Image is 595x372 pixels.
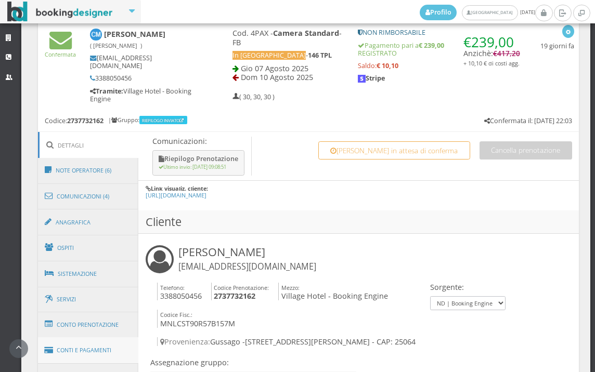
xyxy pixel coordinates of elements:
[420,5,457,20] a: Profilo
[150,358,356,367] h4: Assegnazione gruppo:
[38,337,139,364] a: Conti e Pagamenti
[90,42,142,49] small: ( [PERSON_NAME] )
[138,210,579,234] h3: Cliente
[157,310,235,328] h4: MNLCST90R57B157M
[480,141,572,160] button: Cancella prenotazione
[358,29,520,36] h5: NON RIMBORSABILE
[90,54,197,70] h5: [EMAIL_ADDRESS][DOMAIN_NAME]
[358,42,520,57] h5: Pagamento pari a REGISTRATO
[245,337,370,347] span: [STREET_ADDRESS][PERSON_NAME]
[159,164,226,170] small: Ultimo invio: [DATE] 09:08:51
[377,61,398,70] strong: € 10,10
[372,337,416,347] span: - CAP: 25064
[90,29,165,50] b: [PERSON_NAME]
[540,42,574,50] h5: 19 giorni fa
[152,137,247,145] p: Comunicazioni:
[38,286,139,313] a: Servizi
[471,33,514,51] span: 239,00
[232,93,275,101] h5: ( 30, 30, 30 )
[214,291,255,301] b: 2737732162
[281,284,300,291] small: Mezzo:
[241,63,308,73] span: Gio 07 Agosto 2025
[38,183,139,210] a: Comunicazioni (4)
[358,62,520,70] h5: Saldo:
[497,49,520,58] span: 417,20
[308,51,332,60] b: 146 TPL
[160,337,210,347] span: Provenienza:
[90,29,102,41] img: Cristina Minelli
[463,29,520,67] h4: Anzichè:
[178,261,316,272] small: [EMAIL_ADDRESS][DOMAIN_NAME]
[462,5,518,20] a: [GEOGRAPHIC_DATA]
[157,337,428,346] h4: Gussago -
[38,311,139,338] a: Conto Prenotazione
[463,59,520,67] small: + 10,10 € di costi agg.
[358,74,384,83] b: Stripe
[108,117,188,124] h6: | Gruppo:
[90,87,197,103] h5: Village Hotel - Booking Engine
[419,41,444,50] strong: € 239,00
[232,29,344,47] h4: Cod. 4PAX - - FB
[278,283,388,301] h4: Village Hotel - Booking Engine
[160,311,192,318] small: Codice Fisc.:
[152,150,244,176] button: Riepilogo Prenotazione Ultimo invio: [DATE] 09:08:51
[241,72,313,82] span: Dom 10 Agosto 2025
[178,245,316,272] h3: [PERSON_NAME]
[142,117,186,123] a: RIEPILOGO INVIATO
[160,284,185,291] small: Telefono:
[273,28,339,38] b: Camera Standard
[493,49,520,58] span: €
[38,234,139,261] a: Ospiti
[45,42,76,58] a: Confermata
[7,2,113,22] img: BookingDesigner.com
[430,283,506,291] h4: Sorgente:
[90,74,197,82] h5: 3388050456
[157,283,202,301] h4: 3388050456
[318,141,470,160] button: [PERSON_NAME] in attesa di conferma
[38,260,139,287] a: Sistemazione
[484,117,572,125] h5: Confermata il: [DATE] 22:03
[151,184,208,192] b: Link visualiz. cliente:
[214,284,269,291] small: Codice Prenotazione:
[38,157,139,184] a: Note Operatore (6)
[232,51,344,59] h5: -
[232,51,306,60] span: In [GEOGRAPHIC_DATA]
[38,209,139,236] a: Anagrafica
[358,75,365,82] img: logo-stripe.jpeg
[90,87,123,96] b: Tramite:
[67,116,104,125] b: 2737732162
[463,33,514,51] span: €
[45,117,104,125] h5: Codice:
[38,132,139,158] a: Dettagli
[146,191,206,199] a: [URL][DOMAIN_NAME]
[420,5,535,20] span: [DATE]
